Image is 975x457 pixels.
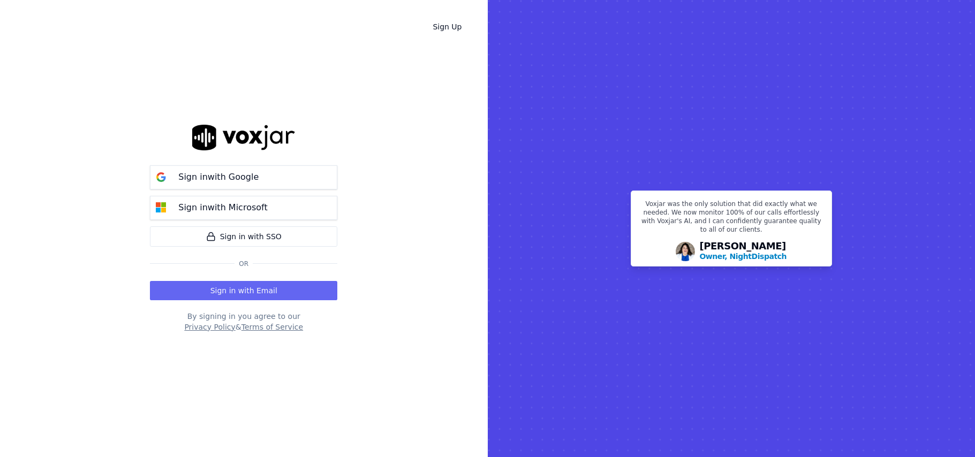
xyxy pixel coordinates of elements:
img: google Sign in button [150,166,172,188]
span: Or [235,260,253,268]
p: Voxjar was the only solution that did exactly what we needed. We now monitor 100% of our calls ef... [638,200,825,238]
a: Sign in with SSO [150,226,337,247]
button: Sign inwith Google [150,165,337,189]
a: Sign Up [424,17,470,36]
button: Terms of Service [241,322,303,332]
button: Sign inwith Microsoft [150,196,337,220]
div: By signing in you agree to our & [150,311,337,332]
button: Sign in with Email [150,281,337,300]
img: logo [192,125,295,150]
img: microsoft Sign in button [150,197,172,218]
img: Avatar [676,242,695,261]
p: Sign in with Google [178,171,259,184]
button: Privacy Policy [184,322,235,332]
p: Sign in with Microsoft [178,201,267,214]
p: Owner, NightDispatch [699,251,787,262]
div: [PERSON_NAME] [699,241,787,262]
